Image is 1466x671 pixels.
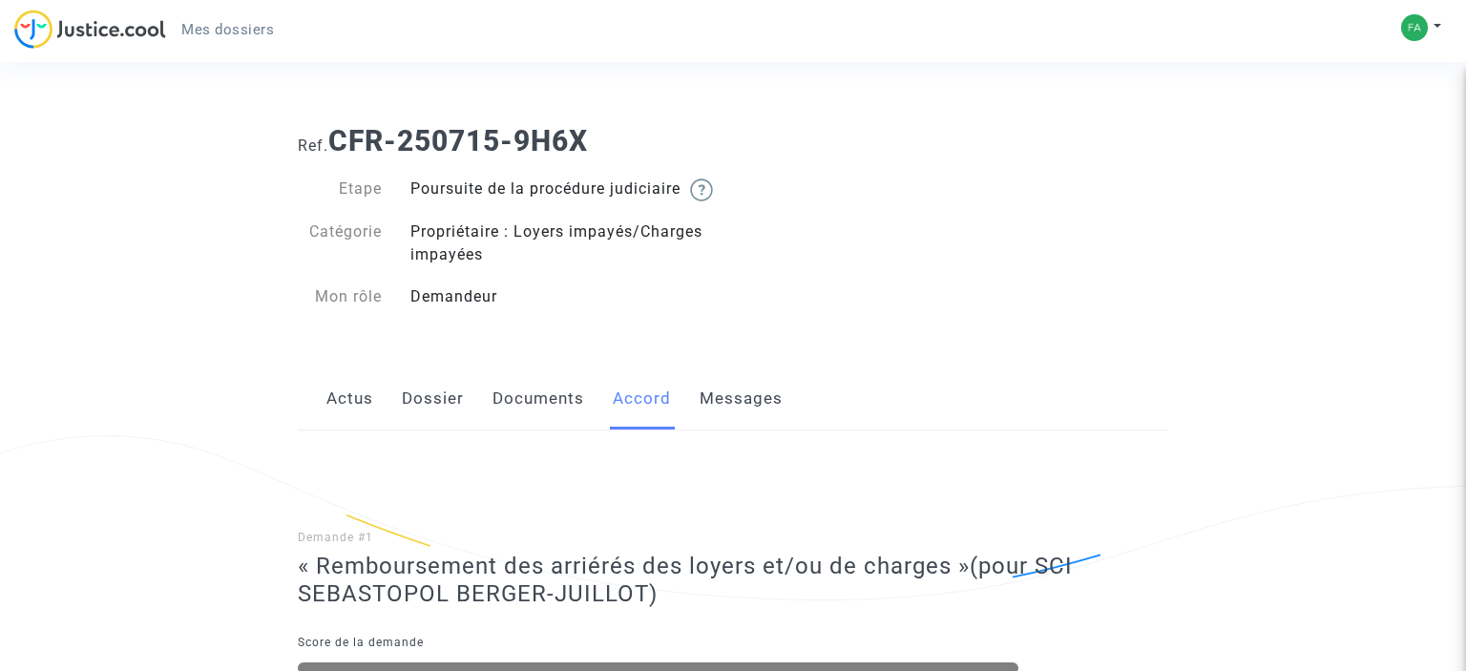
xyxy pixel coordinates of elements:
[700,367,783,430] a: Messages
[690,178,713,201] img: help.svg
[328,124,588,157] b: CFR-250715-9H6X
[396,220,733,266] div: Propriétaire : Loyers impayés/Charges impayées
[283,178,396,201] div: Etape
[492,367,584,430] a: Documents
[1401,14,1428,41] img: 2b9c5c8fcb03b275ff8f4ac0ea7a220b
[613,367,671,430] a: Accord
[283,220,396,266] div: Catégorie
[298,526,1167,550] p: Demande #1
[326,367,373,430] a: Actus
[402,367,464,430] a: Dossier
[298,553,1073,607] span: (pour SCI SEBASTOPOL BERGER-JUILLOT)
[181,21,274,38] span: Mes dossiers
[396,285,733,308] div: Demandeur
[166,15,289,44] a: Mes dossiers
[298,631,1167,655] p: Score de la demande
[14,10,166,49] img: jc-logo.svg
[283,285,396,308] div: Mon rôle
[298,553,1167,608] h3: « Remboursement des arriérés des loyers et/ou de charges »
[396,178,733,201] div: Poursuite de la procédure judiciaire
[298,136,328,155] span: Ref.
